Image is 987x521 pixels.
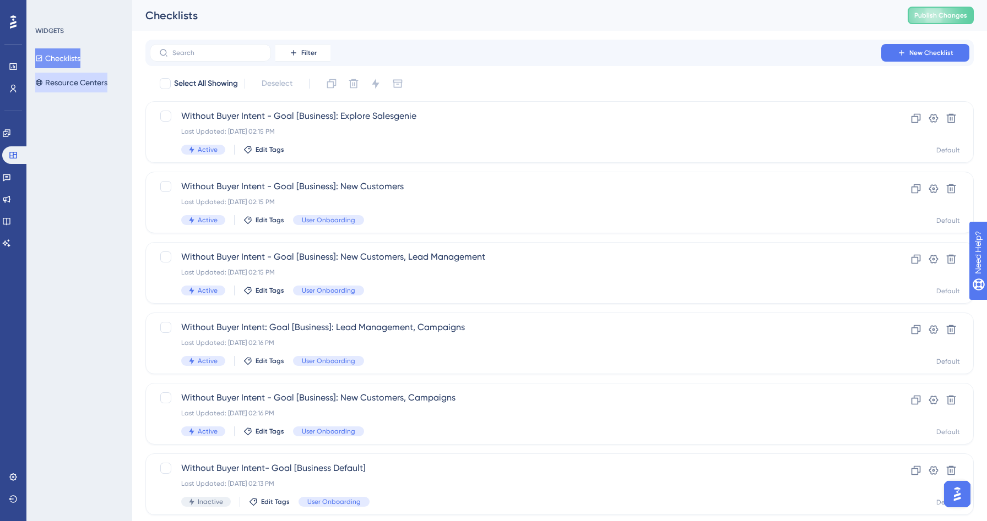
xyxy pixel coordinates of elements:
div: Default [936,216,960,225]
span: User Onboarding [307,497,361,506]
span: Need Help? [26,3,69,16]
span: User Onboarding [302,427,355,436]
button: Publish Changes [908,7,974,24]
iframe: UserGuiding AI Assistant Launcher [941,478,974,511]
div: Checklists [145,8,880,23]
span: Without Buyer Intent- Goal [Business Default] [181,462,850,475]
span: Without Buyer Intent - Goal [Business]: New Customers, Campaigns [181,391,850,404]
div: Last Updated: [DATE] 02:15 PM [181,127,850,136]
span: Active [198,216,218,224]
span: Edit Tags [256,357,284,365]
span: Without Buyer Intent: Goal [Business]: Lead Management, Campaigns [181,321,850,334]
span: Inactive [198,497,223,506]
span: User Onboarding [302,286,355,295]
button: Resource Centers [35,73,107,92]
span: Active [198,357,218,365]
div: Last Updated: [DATE] 02:13 PM [181,479,850,488]
button: Edit Tags [249,497,290,506]
div: Last Updated: [DATE] 02:15 PM [181,268,850,277]
span: User Onboarding [302,216,355,224]
span: User Onboarding [302,357,355,365]
span: Deselect [262,77,292,90]
div: Last Updated: [DATE] 02:15 PM [181,198,850,206]
span: Active [198,286,218,295]
span: Without Buyer Intent - Goal [Business]: New Customers, Lead Management [181,250,850,264]
button: New Checklist [881,44,969,62]
span: Without Buyer Intent - Goal [Business]: New Customers [181,180,850,193]
button: Edit Tags [243,216,284,224]
div: Last Updated: [DATE] 02:16 PM [181,409,850,418]
div: Default [936,146,960,155]
span: Active [198,145,218,154]
button: Checklists [35,48,80,68]
span: New Checklist [909,48,953,57]
div: Last Updated: [DATE] 02:16 PM [181,338,850,347]
span: Edit Tags [256,216,284,224]
button: Edit Tags [243,145,284,154]
button: Edit Tags [243,427,284,436]
span: Edit Tags [261,497,290,506]
div: Default [936,427,960,436]
span: Without Buyer Intent - Goal [Business]: Explore Salesgenie [181,109,850,123]
div: Default [936,498,960,507]
div: Default [936,357,960,366]
button: Edit Tags [243,357,284,365]
button: Edit Tags [243,286,284,295]
span: Select All Showing [174,77,238,90]
span: Edit Tags [256,427,284,436]
span: Edit Tags [256,286,284,295]
span: Active [198,427,218,436]
input: Search [172,49,262,57]
span: Edit Tags [256,145,284,154]
div: WIDGETS [35,26,64,35]
button: Deselect [252,74,302,94]
div: Default [936,287,960,295]
button: Filter [275,44,330,62]
span: Filter [301,48,317,57]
